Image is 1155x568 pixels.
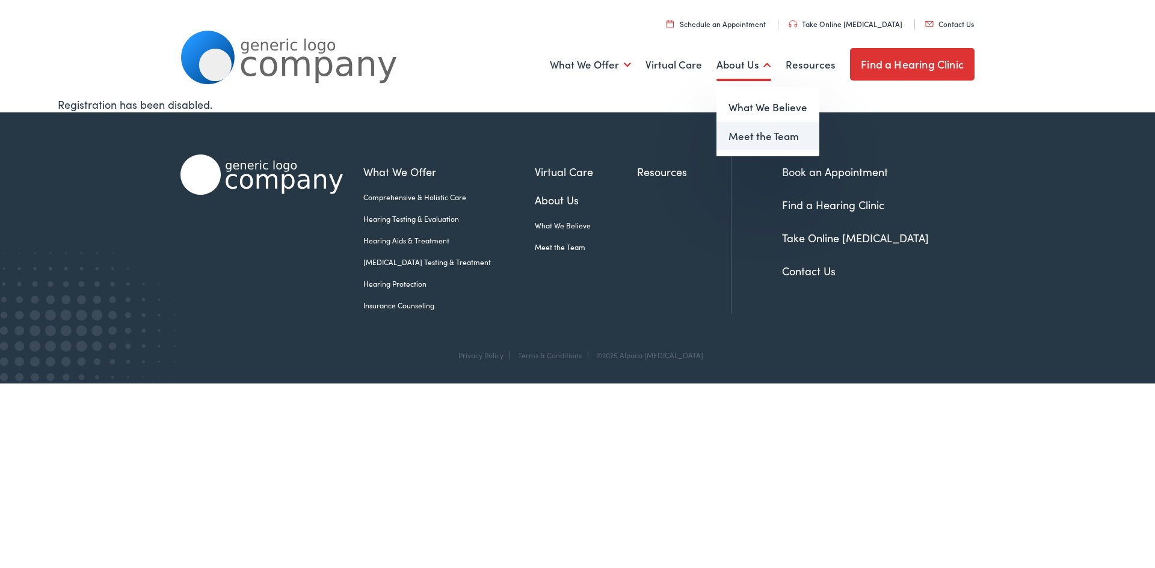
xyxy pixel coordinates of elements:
a: Find a Hearing Clinic [782,197,884,212]
a: What We Believe [535,220,637,231]
a: Contact Us [782,263,836,278]
a: Comprehensive & Holistic Care [363,192,535,203]
a: Insurance Counseling [363,300,535,311]
a: Resources [786,43,836,87]
a: Virtual Care [645,43,702,87]
img: utility icon [667,20,674,28]
a: Meet the Team [535,242,637,252]
a: Hearing Testing & Evaluation [363,213,535,224]
a: Take Online [MEDICAL_DATA] [782,230,929,245]
a: Find a Hearing Clinic [850,48,975,81]
a: What We Offer [550,43,631,87]
a: About Us [716,43,771,87]
a: What We Believe [716,93,819,122]
a: [MEDICAL_DATA] Testing & Treatment [363,257,535,267]
a: Take Online [MEDICAL_DATA] [789,19,902,29]
div: ©2025 Alpaca [MEDICAL_DATA] [590,351,703,359]
a: Hearing Protection [363,278,535,289]
a: Meet the Team [716,122,819,151]
a: Book an Appointment [782,164,888,179]
a: What We Offer [363,163,535,180]
div: Registration has been disabled. [58,96,1097,112]
a: Terms & Conditions [518,350,582,360]
img: Alpaca Audiology [180,154,343,195]
a: Hearing Aids & Treatment [363,235,535,246]
a: Contact Us [925,19,974,29]
img: utility icon [925,21,934,27]
a: Schedule an Appointment [667,19,766,29]
a: Privacy Policy [458,350,504,360]
a: Virtual Care [535,163,637,180]
a: About Us [535,192,637,208]
img: utility icon [789,20,797,28]
a: Resources [637,163,731,180]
